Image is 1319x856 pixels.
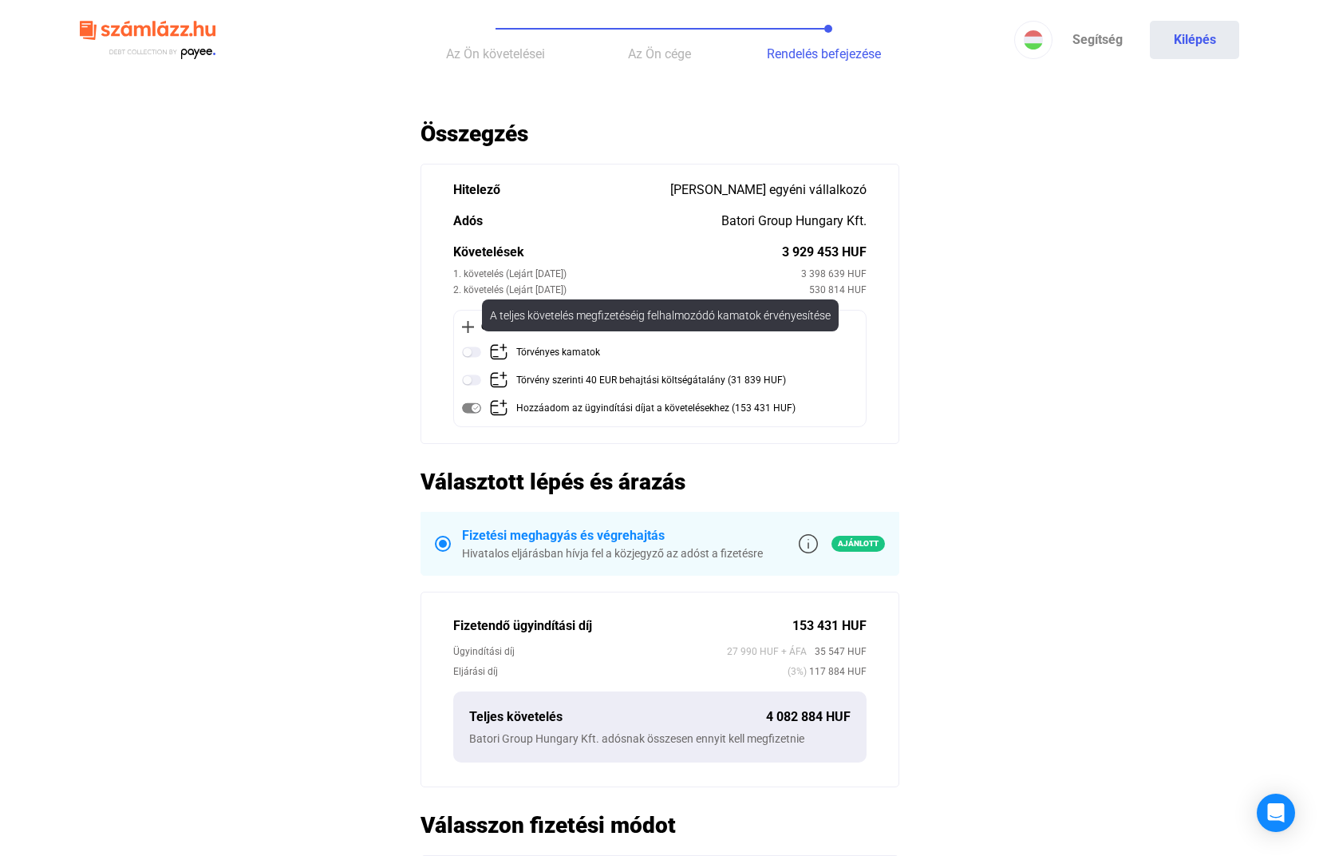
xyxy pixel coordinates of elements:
div: Fizetési meghagyás és végrehajtás [462,526,763,545]
img: add-claim [489,371,508,390]
img: plus-black [462,321,474,333]
div: 1. követelés (Lejárt [DATE]) [453,266,801,282]
div: Hozzáadom az ügyindítási díjat a követelésekhez (153 431 HUF) [516,398,796,418]
span: 35 547 HUF [807,644,867,660]
div: 3 929 453 HUF [782,243,867,262]
span: Rendelés befejezése [767,46,881,61]
div: Törvényes kamatok [516,343,600,363]
span: 27 990 HUF + ÁFA [727,644,807,660]
div: Eljárási díj [453,664,788,680]
span: Ajánlott [831,536,885,552]
img: toggle-off [462,371,481,390]
button: HU [1014,21,1052,59]
div: Opcionális követelések [462,319,858,335]
div: 4 082 884 HUF [766,707,851,727]
div: 530 814 HUF [809,282,867,298]
img: toggle-off [462,343,481,362]
span: Az Ön követelései [446,46,545,61]
img: add-claim [489,398,508,418]
img: info-grey-outline [799,534,818,553]
button: Kilépés [1150,21,1239,59]
img: szamlazzhu-logo [80,14,215,66]
div: Batori Group Hungary Kft. [721,212,867,231]
span: Az Ön cége [628,46,691,61]
a: info-grey-outlineAjánlott [799,534,885,553]
img: toggle-on-disabled [462,398,481,418]
h2: Válasszon fizetési módot [421,811,899,839]
a: Segítség [1052,21,1142,59]
img: HU [1024,30,1043,50]
h2: Választott lépés és árazás [421,468,899,496]
span: 117 884 HUF [807,664,867,680]
div: 2. követelés (Lejárt [DATE]) [453,282,809,298]
div: Open Intercom Messenger [1257,794,1295,832]
h2: Összegzés [421,120,899,148]
div: Követelések [453,243,782,262]
div: Hitelező [453,180,670,200]
div: Fizetendő ügyindítási díj [453,616,792,636]
div: Teljes követelés [469,707,766,727]
div: 153 431 HUF [792,616,867,636]
div: Ügyindítási díj [453,644,727,660]
div: Adós [453,212,721,231]
img: add-claim [489,343,508,362]
div: 3 398 639 HUF [801,266,867,282]
div: Törvény szerinti 40 EUR behajtási költségátalány (31 839 HUF) [516,371,786,390]
span: (3%) [788,664,807,680]
div: Batori Group Hungary Kft. adósnak összesen ennyit kell megfizetnie [469,731,851,747]
div: Hivatalos eljárásban hívja fel a közjegyző az adóst a fizetésre [462,545,763,561]
div: [PERSON_NAME] egyéni vállalkozó [670,180,867,200]
div: A teljes követelés megfizetéséig felhalmozódó kamatok érvényesítése [482,299,839,331]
